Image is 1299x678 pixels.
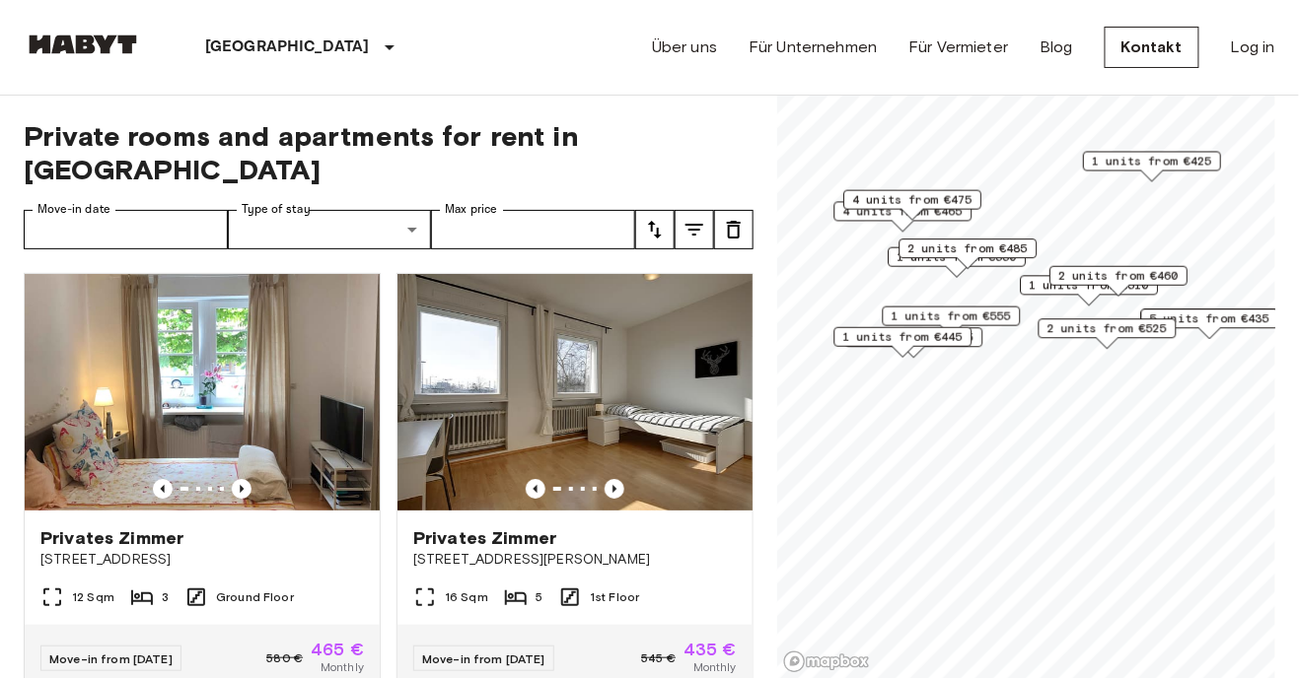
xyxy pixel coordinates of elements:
span: [STREET_ADDRESS] [40,550,364,570]
img: Marketing picture of unit DE-09-012-002-01HF [25,274,380,510]
a: Für Unternehmen [749,35,877,59]
span: 2 units from €525 [1047,319,1168,337]
span: 1 units from €555 [892,307,1012,325]
span: Ground Floor [216,588,294,606]
div: Map marker [834,202,973,233]
span: Move-in from [DATE] [422,651,545,666]
span: 16 Sqm [445,588,488,606]
input: Choose date [24,210,228,249]
span: 3 units from €555 [854,328,974,346]
button: Previous image [605,479,624,499]
button: tune [714,210,754,249]
a: Für Vermieter [908,35,1008,59]
button: Previous image [153,479,173,499]
div: Map marker [900,238,1038,269]
span: 4 units from €475 [852,191,973,209]
span: Private rooms and apartments for rent in [GEOGRAPHIC_DATA] [24,119,754,186]
label: Max price [445,201,498,218]
span: 5 [536,588,542,606]
div: Map marker [843,190,981,221]
a: Mapbox logo [783,650,870,673]
span: 2 units from €485 [908,239,1029,257]
span: 545 € [641,649,676,667]
a: Kontakt [1105,27,1199,68]
span: 1 units from €550 [897,248,1017,266]
span: 1 units from €425 [1092,153,1212,170]
label: Type of stay [242,201,311,218]
span: 1 units from €510 [1030,276,1150,294]
span: Privates Zimmer [40,526,183,550]
button: tune [635,210,675,249]
button: Previous image [232,479,252,499]
a: Log in [1231,35,1275,59]
button: Previous image [526,479,545,499]
div: Map marker [1021,275,1159,305]
button: tune [675,210,714,249]
span: 2 units from €460 [1058,267,1179,285]
span: 465 € [311,641,364,658]
span: 580 € [266,649,303,667]
span: Monthly [693,658,737,676]
img: Habyt [24,34,142,54]
span: Monthly [321,658,364,676]
p: [GEOGRAPHIC_DATA] [205,35,370,59]
a: Über uns [652,35,717,59]
label: Move-in date [37,201,110,218]
div: Map marker [845,327,983,358]
div: Map marker [883,306,1021,337]
span: 1 units from €445 [843,328,964,346]
div: Map marker [1039,318,1177,349]
div: Map marker [834,327,973,358]
div: Map marker [888,247,1026,278]
img: Marketing picture of unit DE-09-006-05M [397,274,753,510]
span: 3 [162,588,169,606]
a: Blog [1040,35,1073,59]
div: Map marker [1083,152,1221,182]
span: 1st Floor [590,588,639,606]
span: Privates Zimmer [413,526,556,550]
div: Map marker [1141,308,1279,339]
span: 5 units from €435 [1150,309,1270,327]
span: [STREET_ADDRESS][PERSON_NAME] [413,550,737,570]
span: Move-in from [DATE] [49,651,173,666]
span: 12 Sqm [72,588,114,606]
div: Map marker [1049,266,1188,297]
span: 435 € [684,641,737,658]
